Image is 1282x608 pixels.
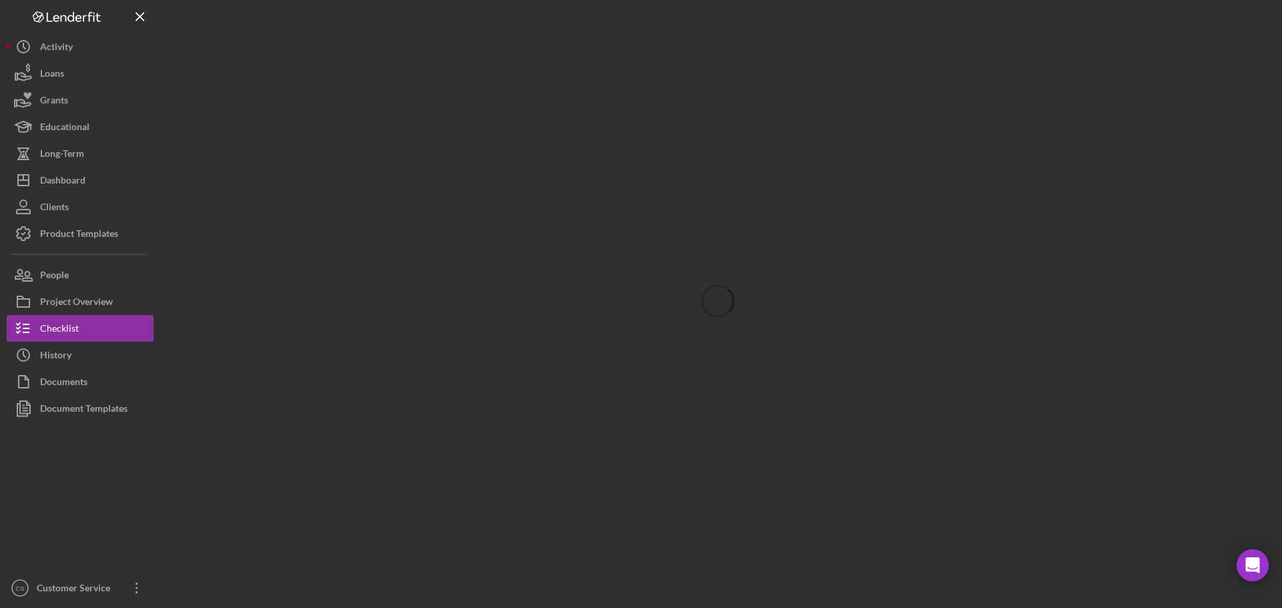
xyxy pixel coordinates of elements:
button: Project Overview [7,288,154,315]
div: Dashboard [40,167,85,197]
button: Educational [7,113,154,140]
button: Product Templates [7,220,154,247]
button: Activity [7,33,154,60]
button: Checklist [7,315,154,342]
button: CSCustomer Service [7,575,154,601]
button: People [7,262,154,288]
button: Document Templates [7,395,154,422]
div: Document Templates [40,395,128,425]
div: Activity [40,33,73,63]
div: Open Intercom Messenger [1237,549,1269,581]
div: People [40,262,69,292]
div: Customer Service [33,575,120,605]
button: Dashboard [7,167,154,194]
div: Grants [40,87,68,117]
div: Checklist [40,315,79,345]
div: Long-Term [40,140,84,170]
div: Educational [40,113,89,143]
div: Project Overview [40,288,113,318]
div: Documents [40,368,87,398]
div: Product Templates [40,220,118,250]
text: CS [15,585,24,592]
button: Clients [7,194,154,220]
button: Grants [7,87,154,113]
div: Loans [40,60,64,90]
div: History [40,342,71,372]
div: Clients [40,194,69,224]
button: History [7,342,154,368]
button: Documents [7,368,154,395]
button: Long-Term [7,140,154,167]
button: Loans [7,60,154,87]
